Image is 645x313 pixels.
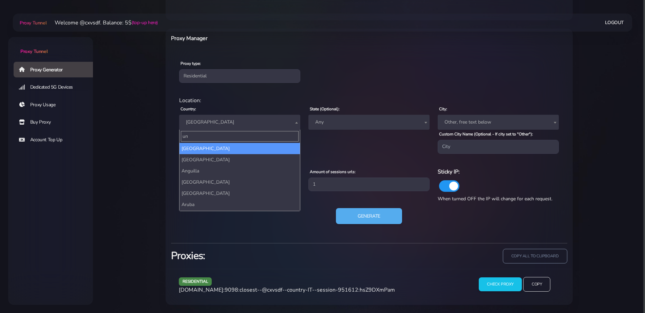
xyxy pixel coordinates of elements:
label: Custom City Name (Optional - If city set to "Other"): [439,131,533,137]
h6: Proxy Manager [171,34,399,43]
a: Proxy Usage [14,97,98,113]
a: Proxy Tunnel [18,17,46,28]
input: Search [181,131,299,142]
span: Proxy Tunnel [20,20,46,26]
span: [DOMAIN_NAME]:9098:closest--@cxvsdf--country-IT--session-951612:hsZ9DXmPam [179,286,395,294]
input: copy all to clipboard [503,249,567,263]
span: residential [179,277,212,286]
input: Check Proxy [479,277,522,291]
a: (top-up here) [132,19,158,26]
li: Anguilla [179,165,300,177]
label: Country: [181,106,196,112]
input: Copy [523,277,550,292]
a: Proxy Tunnel [8,37,93,55]
a: Account Top Up [14,132,98,148]
a: Proxy Generator [14,62,98,77]
span: Other, free text below [438,115,559,130]
li: [GEOGRAPHIC_DATA] [179,177,300,188]
li: Welcome @cxvsdf. Balance: 5$ [46,19,158,27]
h6: Sticky IP: [438,167,559,176]
span: Any [308,115,430,130]
span: Italy [183,117,296,127]
div: Proxy Settings: [175,159,563,167]
span: Other, free text below [442,117,555,127]
li: [GEOGRAPHIC_DATA] [179,210,300,221]
label: Amount of sessions urls: [310,169,356,175]
h3: Proxies: [171,249,365,263]
button: Generate [336,208,402,224]
input: City [438,140,559,153]
iframe: Webchat Widget [612,280,637,305]
span: Italy [179,115,300,130]
li: [GEOGRAPHIC_DATA] [179,188,300,199]
li: Aruba [179,199,300,210]
span: Proxy Tunnel [20,48,48,55]
div: Location: [175,96,563,105]
label: City: [439,106,447,112]
span: When turned OFF the IP will change for each request. [438,196,552,202]
label: Proxy type: [181,60,201,67]
label: State (Optional): [310,106,340,112]
a: Dedicated 5G Devices [14,79,98,95]
span: Any [312,117,425,127]
li: [GEOGRAPHIC_DATA] [179,143,300,154]
li: [GEOGRAPHIC_DATA] [179,154,300,165]
a: Logout [605,16,624,29]
a: Buy Proxy [14,114,98,130]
